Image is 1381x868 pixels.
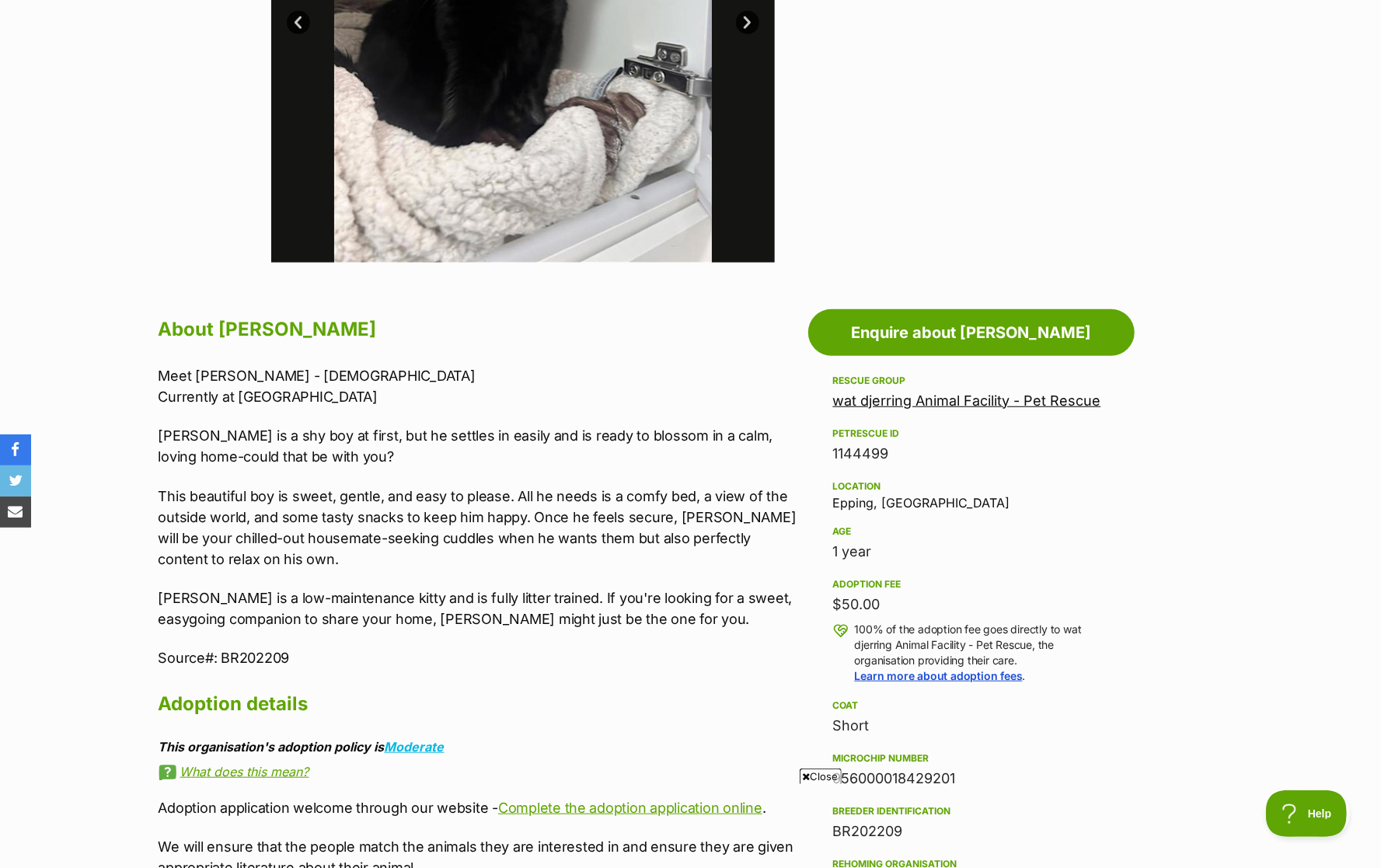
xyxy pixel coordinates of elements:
div: Microchip number [833,752,1110,765]
div: Rescue group [833,375,1110,387]
span: Close [800,769,842,784]
div: This organisation's adoption policy is [159,740,800,754]
a: Prev [287,11,310,34]
div: PetRescue ID [833,427,1110,440]
p: Adoption application welcome through our website - . [159,797,800,818]
h2: About [PERSON_NAME] [159,312,800,347]
a: Learn more about adoption fees [855,669,1023,682]
p: [PERSON_NAME] is a low-maintenance kitty and is fully litter trained. If you're looking for a swe... [159,587,800,629]
div: $50.00 [833,594,1110,615]
div: Coat [833,699,1110,712]
h2: Adoption details [159,687,800,721]
div: 1 year [833,541,1110,563]
p: 100% of the adoption fee goes directly to wat djerring Animal Facility - Pet Rescue, the organisa... [855,622,1110,684]
iframe: Advertisement [314,790,1068,860]
p: Meet [PERSON_NAME] - [DEMOGRAPHIC_DATA] Currently at [GEOGRAPHIC_DATA] [159,365,800,407]
p: This beautiful boy is sweet, gentle, and easy to please. All he needs is a comfy bed, a view of t... [159,486,800,570]
div: Short [833,715,1110,737]
div: Location [833,480,1110,493]
div: Adoption fee [833,578,1110,591]
a: Next [736,11,759,34]
div: Age [833,525,1110,538]
a: Moderate [385,739,445,755]
div: Epping, [GEOGRAPHIC_DATA] [833,477,1110,510]
div: 1144499 [833,443,1110,465]
p: Source#: BR202209 [159,647,800,668]
a: Enquire about [PERSON_NAME] [808,309,1135,356]
a: wat djerring Animal Facility - Pet Rescue [833,392,1101,409]
a: What does this mean? [159,765,800,779]
div: 956000018429201 [833,768,1110,790]
iframe: Help Scout Beacon - Open [1266,790,1350,837]
p: [PERSON_NAME] is a shy boy at first, but he settles in easily and is ready to blossom in a calm, ... [159,425,800,467]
